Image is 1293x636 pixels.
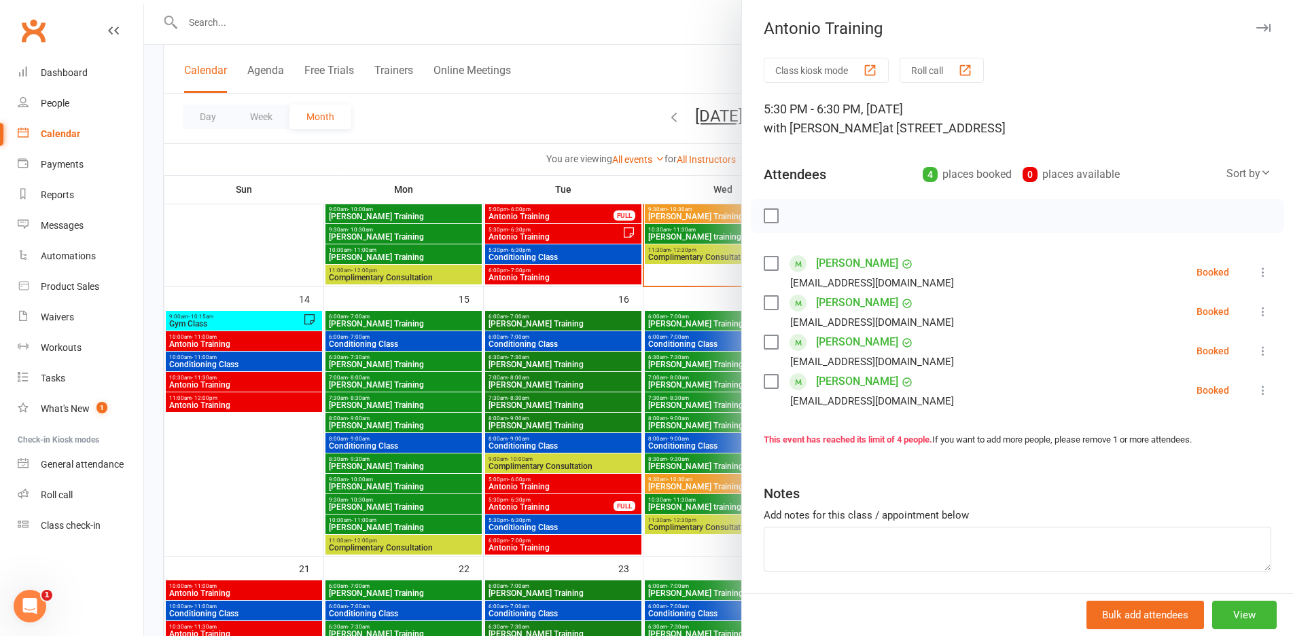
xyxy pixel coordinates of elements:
[41,189,74,200] div: Reports
[742,19,1293,38] div: Antonio Training
[790,274,954,292] div: [EMAIL_ADDRESS][DOMAIN_NAME]
[816,331,898,353] a: [PERSON_NAME]
[1197,267,1229,277] div: Booked
[883,121,1006,135] span: at [STREET_ADDRESS]
[764,100,1271,138] div: 5:30 PM - 6:30 PM, [DATE]
[1197,346,1229,356] div: Booked
[41,403,90,414] div: What's New
[790,392,954,410] div: [EMAIL_ADDRESS][DOMAIN_NAME]
[816,252,898,274] a: [PERSON_NAME]
[18,510,143,541] a: Class kiosk mode
[41,220,84,231] div: Messages
[790,353,954,371] div: [EMAIL_ADDRESS][DOMAIN_NAME]
[16,14,50,48] a: Clubworx
[18,333,143,363] a: Workouts
[18,88,143,119] a: People
[18,210,143,241] a: Messages
[923,165,1012,184] div: places booked
[41,281,99,292] div: Product Sales
[764,507,1271,523] div: Add notes for this class / appointment below
[41,590,52,601] span: 1
[816,292,898,314] a: [PERSON_NAME]
[1086,601,1204,629] button: Bulk add attendees
[18,449,143,480] a: General attendance kiosk mode
[923,167,938,182] div: 4
[18,272,143,302] a: Product Sales
[816,371,898,392] a: [PERSON_NAME]
[41,250,96,261] div: Automations
[18,394,143,424] a: What's New1
[41,373,65,384] div: Tasks
[764,434,932,445] strong: This event has reached its limit of 4 people.
[1023,167,1038,182] div: 0
[764,165,826,184] div: Attendees
[900,58,984,83] button: Roll call
[41,128,80,139] div: Calendar
[18,58,143,88] a: Dashboard
[14,590,46,622] iframe: Intercom live chat
[18,149,143,180] a: Payments
[764,58,889,83] button: Class kiosk mode
[41,342,82,353] div: Workouts
[1212,601,1277,629] button: View
[18,180,143,210] a: Reports
[1197,386,1229,395] div: Booked
[18,119,143,149] a: Calendar
[1023,165,1120,184] div: places available
[96,402,107,413] span: 1
[1197,307,1229,316] div: Booked
[18,241,143,272] a: Automations
[790,314,954,331] div: [EMAIL_ADDRESS][DOMAIN_NAME]
[41,459,124,470] div: General attendance
[764,121,883,135] span: with [PERSON_NAME]
[18,302,143,333] a: Waivers
[764,484,800,503] div: Notes
[764,433,1271,447] div: If you want to add more people, please remove 1 or more attendees.
[41,489,73,500] div: Roll call
[41,312,74,322] div: Waivers
[41,98,69,109] div: People
[41,520,101,531] div: Class check-in
[18,480,143,510] a: Roll call
[41,159,84,170] div: Payments
[1226,165,1271,183] div: Sort by
[41,67,88,78] div: Dashboard
[18,363,143,394] a: Tasks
